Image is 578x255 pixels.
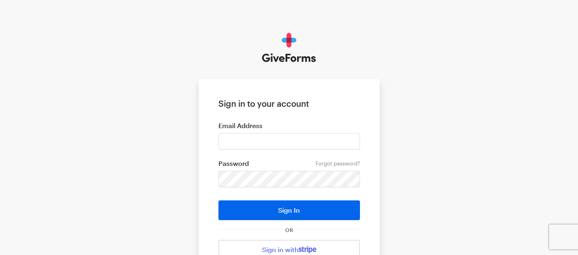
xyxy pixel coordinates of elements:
[218,122,360,130] label: Email Address
[218,99,360,108] h1: Sign in to your account
[218,159,360,168] label: Password
[218,200,360,220] button: Sign In
[283,227,295,233] span: OR
[299,246,316,253] img: stripe-07469f1003232ad58a8838275b02f7af1ac9ba95304e10fa954b414cd571f63b.svg
[262,33,316,62] img: GiveForms
[316,160,360,167] a: Forgot password?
